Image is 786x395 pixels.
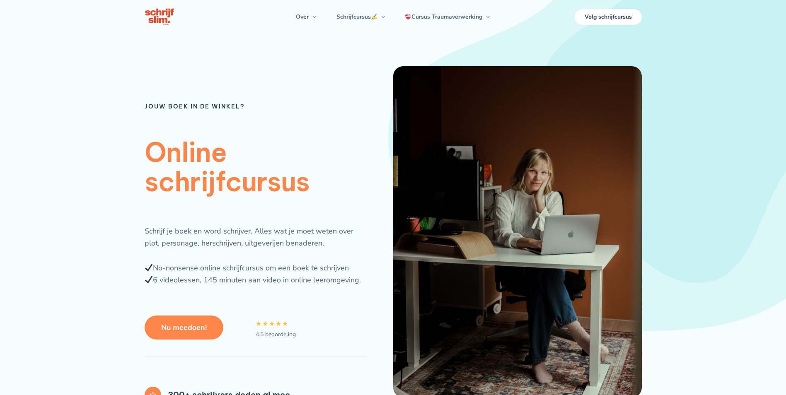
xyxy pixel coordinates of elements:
[286,5,500,29] nav: Navigatie op de site: Menu
[145,104,367,109] h6: Jouw boek in de winkel?
[145,262,367,275] div: No-nonsense online schrijfcursus om een boek te schrijven
[145,225,367,250] div: Schrijf je boek en word schrijver. Alles wat je moet weten over plot, personage, herschrijven, ui...
[256,332,296,337] div: 4.5 beoordeling
[262,318,268,330] i: ☆
[161,324,207,331] span: Nu meedoen!
[282,318,288,330] i: ☆
[145,274,367,287] div: 6 videolessen, 145 minuten aan video in online leeromgeving.
[575,9,642,25] a: Volg schrijfcursus
[269,318,275,330] i: ☆
[256,318,261,330] i: ☆
[371,14,377,20] img: ✍️
[145,138,367,196] h1: Online schrijfcursus
[145,7,175,26] img: schrijfcursus schrijfslim academy
[145,316,223,340] a: Nu meedoen!
[405,14,411,20] img: ❤️‍🩹
[145,276,152,283] img: ✔️
[145,264,152,271] img: ✔️
[256,318,288,330] div: 4.8/5
[286,5,326,29] a: OverMenu schakelen
[276,318,281,330] i: ☆
[377,5,385,29] span: Menu schakelen
[309,5,316,29] span: Menu schakelen
[326,5,395,29] a: SchrijfcursusMenu schakelen
[482,5,490,29] span: Menu schakelen
[395,5,500,29] a: Cursus TraumaverwerkingMenu schakelen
